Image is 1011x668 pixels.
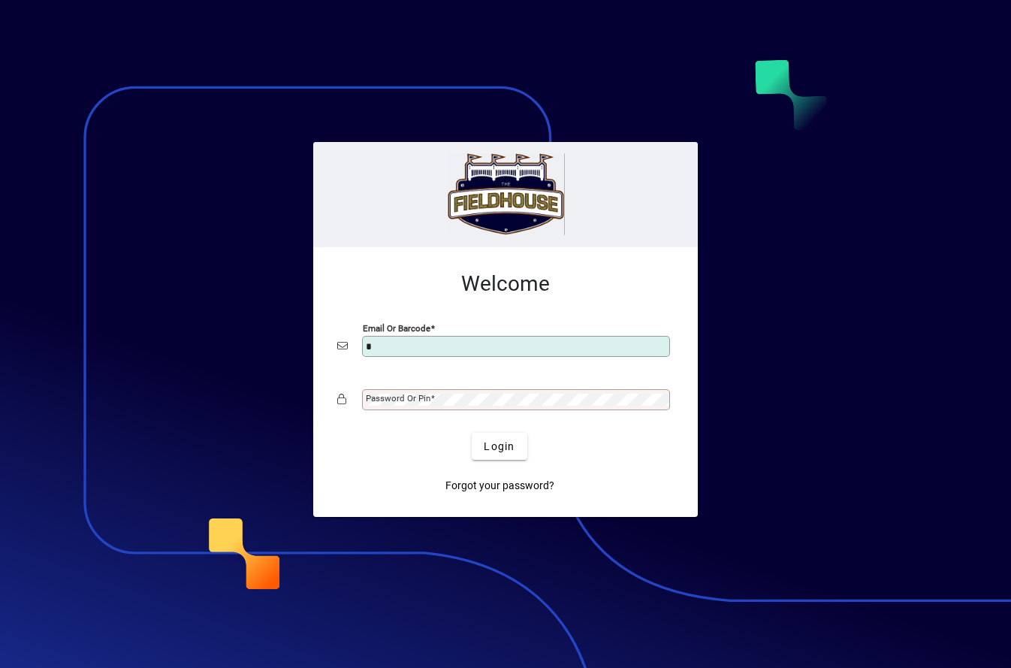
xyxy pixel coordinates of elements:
button: Login [472,433,527,460]
mat-label: Email or Barcode [363,323,430,334]
span: Login [484,439,515,455]
span: Forgot your password? [445,478,554,494]
h2: Welcome [337,271,674,297]
mat-label: Password or Pin [366,393,430,404]
a: Forgot your password? [439,472,560,499]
